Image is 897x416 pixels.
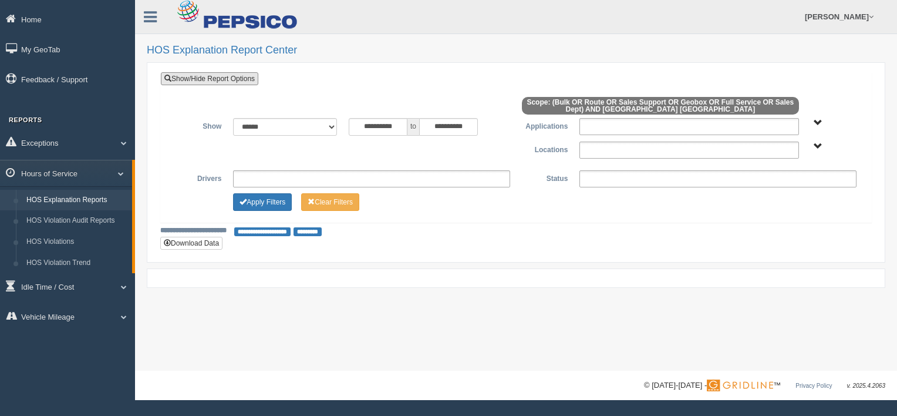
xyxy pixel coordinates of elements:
[21,190,132,211] a: HOS Explanation Reports
[516,118,574,132] label: Applications
[522,97,799,115] span: Scope: (Bulk OR Route OR Sales Support OR Geobox OR Full Service OR Sales Dept) AND [GEOGRAPHIC_D...
[233,193,292,211] button: Change Filter Options
[21,232,132,253] a: HOS Violations
[21,210,132,232] a: HOS Violation Audit Reports
[795,383,832,389] a: Privacy Policy
[161,72,258,85] a: Show/Hide Report Options
[516,170,574,184] label: Status
[21,253,132,274] a: HOS Violation Trend
[707,380,773,391] img: Gridline
[644,380,885,392] div: © [DATE]-[DATE] - ™
[147,45,885,56] h2: HOS Explanation Report Center
[516,142,574,156] label: Locations
[160,237,222,250] button: Download Data
[170,170,227,184] label: Drivers
[301,193,359,211] button: Change Filter Options
[847,383,885,389] span: v. 2025.4.2063
[407,118,419,136] span: to
[170,118,227,132] label: Show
